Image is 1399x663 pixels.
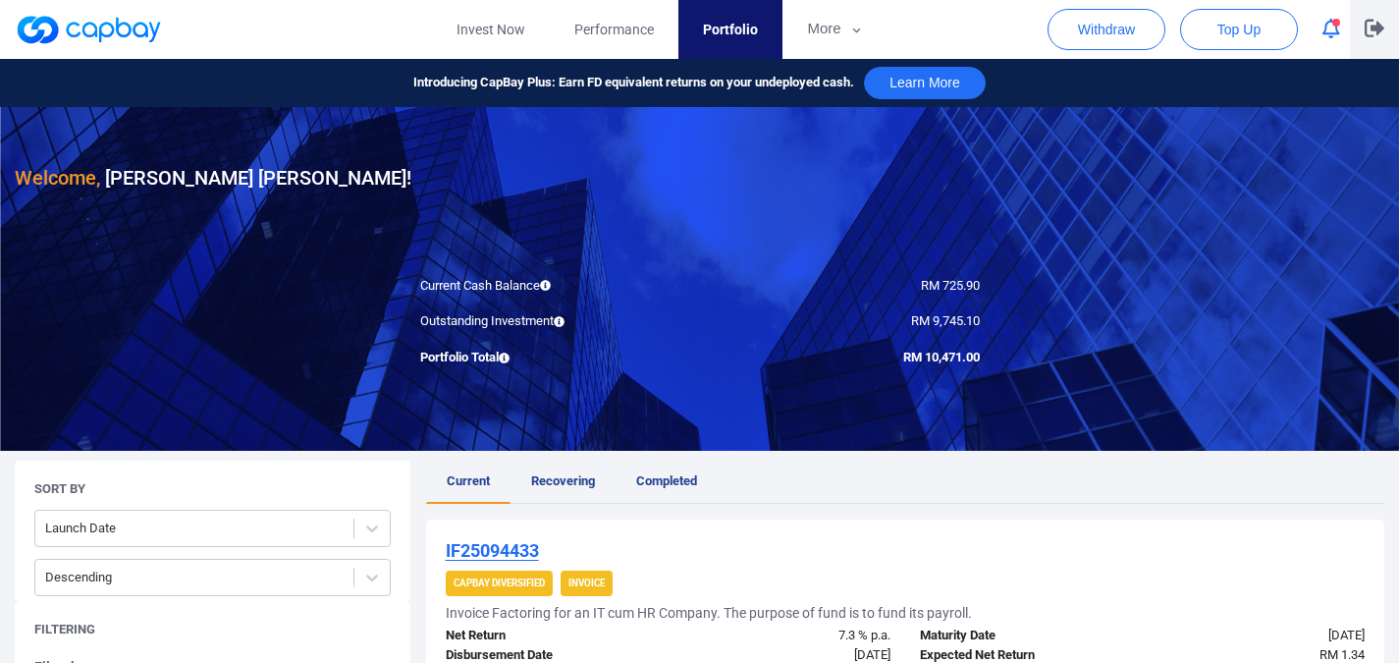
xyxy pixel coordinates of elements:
span: Performance [574,19,654,40]
h5: Sort By [34,480,85,498]
h5: Invoice Factoring for an IT cum HR Company. The purpose of fund is to fund its payroll. [446,604,972,622]
button: Withdraw [1048,9,1165,50]
div: 7.3 % p.a. [668,626,905,646]
span: RM 10,471.00 [903,350,980,364]
u: IF25094433 [446,540,539,561]
span: Current [447,473,490,488]
h3: [PERSON_NAME] [PERSON_NAME] ! [15,162,411,193]
div: Maturity Date [905,626,1143,646]
div: [DATE] [1142,626,1379,646]
h5: Filtering [34,621,95,638]
button: Learn More [864,67,986,99]
span: Recovering [531,473,595,488]
div: Net Return [431,626,669,646]
span: Completed [636,473,697,488]
span: RM 725.90 [921,278,980,293]
strong: CapBay Diversified [454,578,545,588]
span: Portfolio [703,19,758,40]
span: Introducing CapBay Plus: Earn FD equivalent returns on your undeployed cash. [413,73,854,93]
div: Outstanding Investment [405,311,700,332]
span: Top Up [1217,20,1261,39]
span: RM 1.34 [1319,647,1365,662]
button: Top Up [1180,9,1298,50]
strong: Invoice [568,578,605,588]
span: RM 9,745.10 [911,313,980,328]
span: Welcome, [15,166,100,190]
div: Current Cash Balance [405,276,700,297]
div: Portfolio Total [405,348,700,368]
